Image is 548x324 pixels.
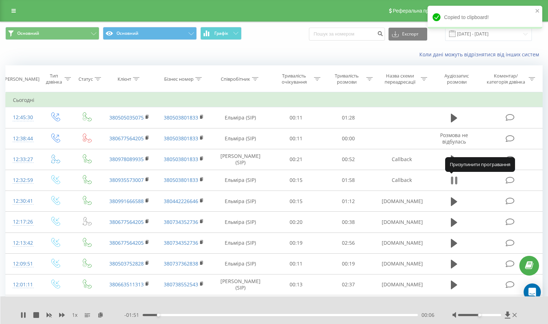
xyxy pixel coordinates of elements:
[322,191,375,212] td: 01:12
[164,156,198,163] a: 380503801833
[485,73,527,85] div: Коментар/категорія дзвінка
[13,152,32,166] div: 12:33:27
[322,170,375,191] td: 01:58
[211,253,270,274] td: Ельміра (SIP)
[478,314,481,316] div: Accessibility label
[13,173,32,187] div: 12:32:59
[322,295,375,316] td: 01:22
[211,212,270,233] td: Ельміра (SIP)
[164,135,198,142] a: 380503801833
[164,281,198,288] a: 380738552543
[13,111,32,125] div: 12:45:30
[164,76,194,82] div: Бізнес номер
[535,8,540,15] button: close
[375,233,429,253] td: [DOMAIN_NAME]
[109,239,144,246] a: 380677564205
[109,219,144,225] a: 380677564205
[435,73,477,85] div: Аудіозапис розмови
[270,149,322,170] td: 00:21
[211,170,270,191] td: Ельміра (SIP)
[322,233,375,253] td: 02:56
[375,253,429,274] td: [DOMAIN_NAME]
[13,257,32,271] div: 12:09:51
[322,274,375,295] td: 02:37
[389,28,427,41] button: Експорт
[421,311,434,319] span: 00:06
[309,28,385,41] input: Пошук за номером
[270,212,322,233] td: 00:20
[329,73,364,85] div: Тривалість розмови
[428,6,542,29] div: Copied to clipboard!
[124,311,143,319] span: - 01:51
[157,314,160,316] div: Accessibility label
[524,283,541,301] div: Open Intercom Messenger
[375,149,429,170] td: Callback
[118,76,131,82] div: Клієнт
[6,93,543,107] td: Сьогодні
[211,191,270,212] td: Ельміра (SIP)
[78,76,93,82] div: Статус
[109,156,144,163] a: 380978089935
[109,281,144,288] a: 380663511313
[322,212,375,233] td: 00:38
[109,114,144,121] a: 380505035075
[211,233,270,253] td: Ельміра (SIP)
[103,27,197,40] button: Основний
[109,260,144,267] a: 380503752828
[270,191,322,212] td: 00:15
[214,31,228,36] span: Графік
[221,76,250,82] div: Співробітник
[381,73,419,85] div: Назва схеми переадресації
[270,274,322,295] td: 00:13
[270,295,322,316] td: 00:12
[375,191,429,212] td: [DOMAIN_NAME]
[270,253,322,274] td: 00:11
[109,177,144,183] a: 380935573007
[164,114,198,121] a: 380503801833
[13,278,32,292] div: 12:01:11
[322,128,375,149] td: 00:00
[322,253,375,274] td: 00:19
[13,132,32,146] div: 12:38:44
[5,27,99,40] button: Основний
[375,170,429,191] td: Callback
[270,128,322,149] td: 00:11
[13,215,32,229] div: 12:17:26
[211,295,270,316] td: [PERSON_NAME] (SIP)
[72,311,77,319] span: 1 x
[164,219,198,225] a: 380734352736
[322,149,375,170] td: 00:52
[375,274,429,295] td: [DOMAIN_NAME]
[322,107,375,128] td: 01:28
[270,170,322,191] td: 00:15
[211,149,270,170] td: [PERSON_NAME] (SIP)
[276,73,312,85] div: Тривалість очікування
[211,274,270,295] td: [PERSON_NAME] (SIP)
[270,233,322,253] td: 00:19
[419,51,543,58] a: Коли дані можуть відрізнятися вiд інших систем
[211,128,270,149] td: Ельміра (SIP)
[375,295,429,316] td: [DOMAIN_NAME]
[109,198,144,205] a: 380991666588
[109,135,144,142] a: 380677564205
[445,157,515,172] div: Призупинити програвання
[17,30,39,36] span: Основний
[46,73,63,85] div: Тип дзвінка
[164,260,198,267] a: 380737362838
[393,8,445,14] span: Реферальна програма
[200,27,242,40] button: Графік
[3,76,39,82] div: [PERSON_NAME]
[270,107,322,128] td: 00:11
[13,236,32,250] div: 12:13:42
[440,132,468,145] span: Розмова не відбулась
[164,239,198,246] a: 380734352736
[164,198,198,205] a: 380442226646
[164,177,198,183] a: 380503801833
[13,194,32,208] div: 12:30:41
[375,212,429,233] td: [DOMAIN_NAME]
[211,107,270,128] td: Ельміра (SIP)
